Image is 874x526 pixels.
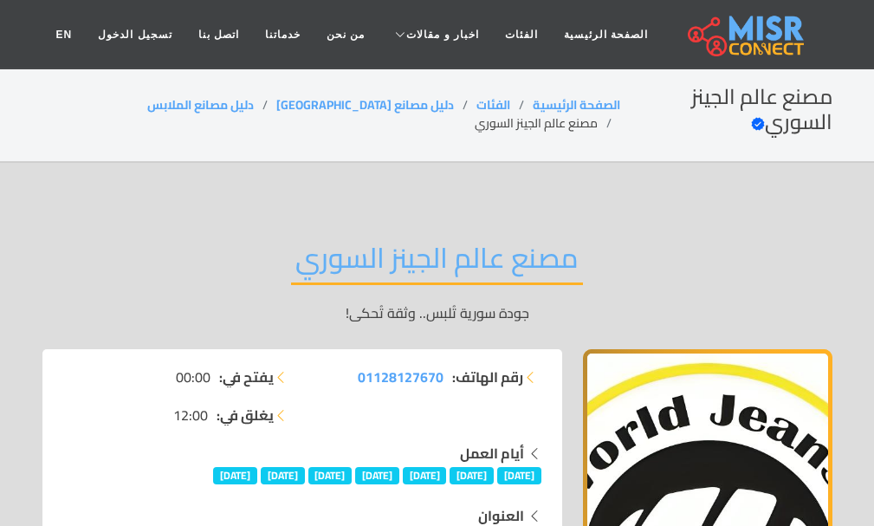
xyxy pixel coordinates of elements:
span: 00:00 [176,367,210,387]
a: EN [43,18,86,51]
a: الفئات [476,94,510,116]
li: مصنع عالم الجينز السوري [475,114,620,133]
a: الصفحة الرئيسية [533,94,620,116]
a: دليل مصانع [GEOGRAPHIC_DATA] [276,94,454,116]
a: الصفحة الرئيسية [551,18,661,51]
h2: مصنع عالم الجينز السوري [620,85,832,135]
span: 12:00 [173,405,208,425]
a: 01128127670 [358,367,443,387]
svg: Verified account [751,117,765,131]
span: [DATE] [261,467,305,484]
span: 01128127670 [358,364,443,390]
a: اخبار و مقالات [378,18,492,51]
h2: مصنع عالم الجينز السوري [291,241,583,285]
p: جودة سورية تُلبس.. وثقة تُحكى! [42,302,832,323]
a: تسجيل الدخول [85,18,185,51]
span: [DATE] [355,467,399,484]
span: اخبار و مقالات [406,27,479,42]
span: [DATE] [403,467,447,484]
span: [DATE] [450,467,494,484]
a: خدماتنا [252,18,314,51]
a: اتصل بنا [185,18,252,51]
span: [DATE] [308,467,353,484]
span: [DATE] [213,467,257,484]
img: main.misr_connect [688,13,804,56]
strong: رقم الهاتف: [452,367,523,387]
a: من نحن [314,18,378,51]
a: دليل مصانع الملابس [147,94,254,116]
span: [DATE] [497,467,541,484]
strong: أيام العمل [460,440,524,466]
strong: يفتح في: [219,367,274,387]
a: الفئات [492,18,551,51]
strong: يغلق في: [217,405,274,425]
